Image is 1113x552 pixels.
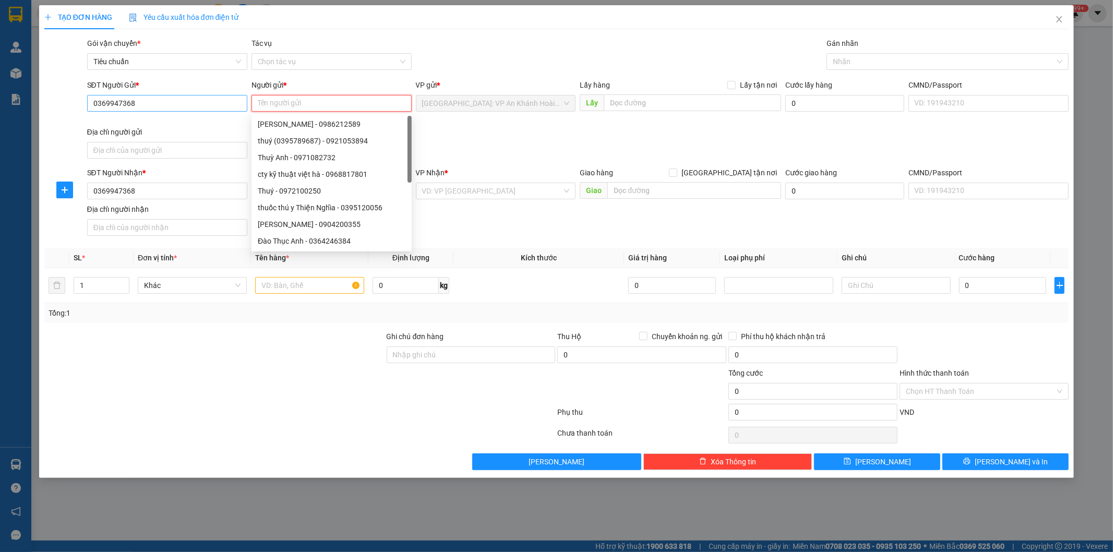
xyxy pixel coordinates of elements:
span: Tên hàng [255,254,289,262]
span: kg [439,277,449,294]
div: CMND/Passport [908,167,1069,178]
span: Giá trị hàng [628,254,667,262]
span: Kích thước [521,254,557,262]
button: Close [1045,5,1074,34]
span: VP Nhận [416,169,445,177]
button: deleteXóa Thông tin [643,453,812,470]
input: Địa chỉ của người gửi [87,142,247,159]
div: Minh Thu - 0986212589 [252,116,412,133]
div: SĐT Người Nhận [87,167,247,178]
div: Thuỳ Anh - 0971082732 [252,149,412,166]
button: save[PERSON_NAME] [814,453,940,470]
span: Chuyển khoản ng. gửi [648,331,726,342]
span: VND [900,408,914,416]
label: Hình thức thanh toán [900,369,969,377]
img: icon [129,14,137,22]
button: printer[PERSON_NAME] và In [942,453,1069,470]
div: Đào Thục Anh - 0364246384 [258,235,405,247]
span: Yêu cầu xuất hóa đơn điện tử [129,13,239,21]
span: Tiêu chuẩn [93,54,241,69]
input: 0 [628,277,716,294]
span: Lấy [580,94,604,111]
input: Dọc đường [607,182,781,199]
span: Lấy tận nơi [736,79,781,91]
span: Đơn vị tính [138,254,177,262]
span: Hà Nội: VP An Khánh Hoài Đức [422,95,570,111]
span: [PERSON_NAME] [529,456,584,467]
span: Gói vận chuyển [87,39,140,47]
div: cty kỹ thuật việt hà - 0968817801 [258,169,405,180]
input: Dọc đường [604,94,781,111]
div: Thuý - 0972100250 [258,185,405,197]
input: Địa chỉ của người nhận [87,219,247,236]
span: Xóa Thông tin [711,456,756,467]
span: close [1055,15,1063,23]
label: Tác vụ [252,39,272,47]
div: Hoàng Thị thu - 0904200355 [252,216,412,233]
span: plus [57,186,73,194]
span: Giao hàng [580,169,613,177]
span: Thu Hộ [557,332,581,341]
div: Người gửi [252,79,412,91]
div: Địa chỉ người gửi [87,126,247,138]
div: Đào Thục Anh - 0364246384 [252,233,412,249]
span: Phí thu hộ khách nhận trả [737,331,830,342]
div: Phụ thu [557,406,728,425]
span: TẠO ĐƠN HÀNG [44,13,112,21]
span: [PERSON_NAME] [855,456,911,467]
span: delete [699,458,707,466]
label: Cước giao hàng [785,169,837,177]
span: Lấy hàng [580,81,610,89]
input: Cước giao hàng [785,183,904,199]
label: Ghi chú đơn hàng [387,332,444,341]
span: printer [963,458,971,466]
span: [GEOGRAPHIC_DATA] tận nơi [677,167,781,178]
input: VD: Bàn, Ghế [255,277,364,294]
input: Ghi chú đơn hàng [387,346,556,363]
div: Thuỳ Anh - 0971082732 [258,152,405,163]
div: thuốc thú y Thiện Nghĩa - 0395120056 [258,202,405,213]
div: cty kỹ thuật việt hà - 0968817801 [252,166,412,183]
div: [PERSON_NAME] - 0904200355 [258,219,405,230]
button: delete [49,277,65,294]
div: Tổng: 1 [49,307,429,319]
button: plus [56,182,73,198]
span: Tổng cước [728,369,763,377]
div: Thuý - 0972100250 [252,183,412,199]
button: [PERSON_NAME] [472,453,641,470]
div: thuý (0395789687) - 0921053894 [258,135,405,147]
div: thuý (0395789687) - 0921053894 [252,133,412,149]
input: Cước lấy hàng [785,95,904,112]
span: Định lượng [392,254,429,262]
div: SĐT Người Gửi [87,79,247,91]
span: plus [44,14,52,21]
th: Loại phụ phí [720,248,837,268]
input: Ghi Chú [842,277,951,294]
div: CMND/Passport [908,79,1069,91]
span: Khác [144,278,241,293]
th: Ghi chú [837,248,955,268]
div: VP gửi [416,79,576,91]
button: plus [1055,277,1064,294]
div: [PERSON_NAME] - 0986212589 [258,118,405,130]
span: Cước hàng [959,254,995,262]
span: [PERSON_NAME] và In [975,456,1048,467]
span: Giao [580,182,607,199]
span: plus [1055,281,1064,290]
span: SL [74,254,82,262]
span: save [844,458,851,466]
div: thuốc thú y Thiện Nghĩa - 0395120056 [252,199,412,216]
div: Tên không hợp lệ [252,113,412,125]
div: Chưa thanh toán [557,427,728,446]
label: Gán nhãn [827,39,858,47]
div: Địa chỉ người nhận [87,203,247,215]
label: Cước lấy hàng [785,81,832,89]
